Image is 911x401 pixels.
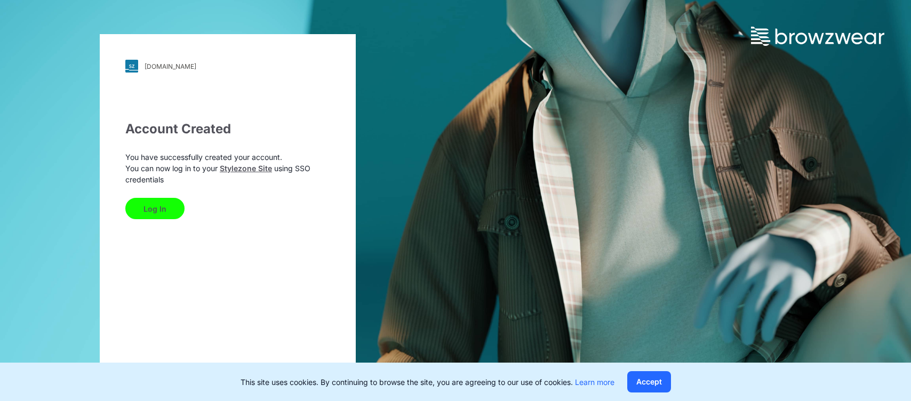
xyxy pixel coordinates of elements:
p: You can now log in to your using SSO credentials [125,163,330,185]
p: You have successfully created your account. [125,151,330,163]
a: Learn more [575,378,614,387]
a: [DOMAIN_NAME] [125,60,330,73]
img: browzwear-logo.73288ffb.svg [751,27,884,46]
div: [DOMAIN_NAME] [145,62,196,70]
img: svg+xml;base64,PHN2ZyB3aWR0aD0iMjgiIGhlaWdodD0iMjgiIHZpZXdCb3g9IjAgMCAyOCAyOCIgZmlsbD0ibm9uZSIgeG... [125,60,138,73]
button: Accept [627,371,671,392]
button: Log In [125,198,185,219]
div: Account Created [125,119,330,139]
p: This site uses cookies. By continuing to browse the site, you are agreeing to our use of cookies. [241,376,614,388]
a: Stylezone Site [220,164,272,173]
